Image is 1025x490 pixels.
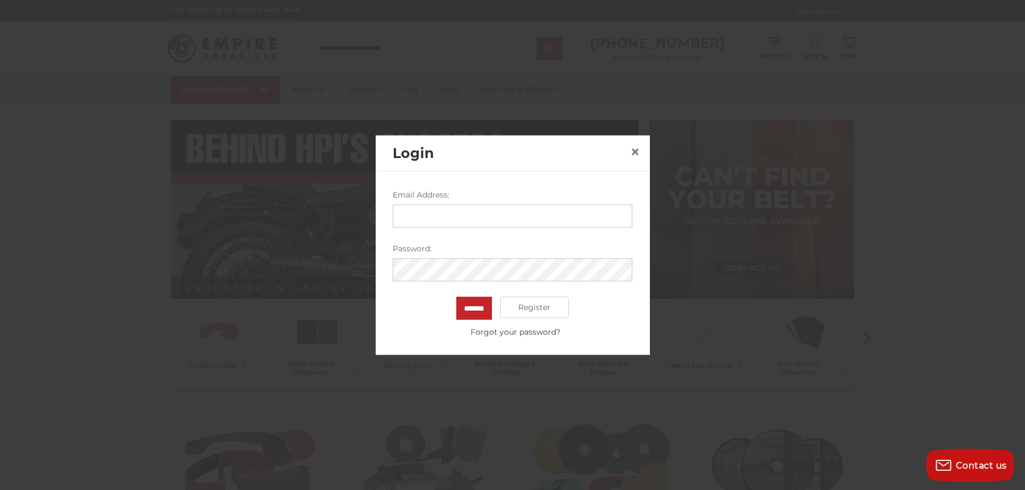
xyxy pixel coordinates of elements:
[926,449,1014,482] button: Contact us
[500,296,569,318] a: Register
[399,326,632,337] a: Forgot your password?
[393,243,632,254] label: Password:
[630,141,640,162] span: ×
[393,143,626,164] h2: Login
[626,143,644,161] a: Close
[956,460,1007,471] span: Contact us
[393,189,632,200] label: Email Address:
